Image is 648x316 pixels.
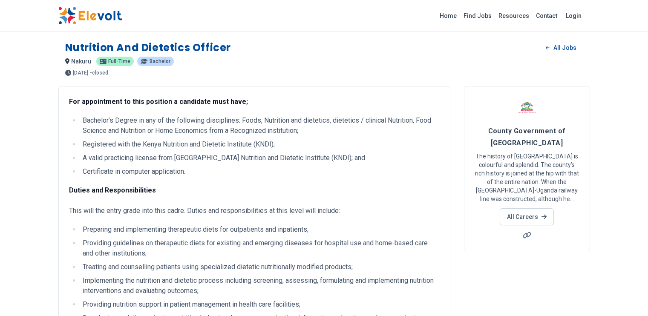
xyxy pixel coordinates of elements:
strong: For appointment to this position a candidate must have; [69,98,248,106]
li: Implementing the nutrition and dietetic process including screening, assessing, formulating and i... [80,276,440,296]
li: Registered with the Kenya Nutrition and Dietetic Institute (KNDI); [80,139,440,149]
span: nakuru [71,58,91,65]
a: Resources [495,9,533,23]
li: Treating and counselling patients using specialized dietetic nutritionally modified products; [80,262,440,272]
li: Bachelor’s Degree in any of the following disciplines: Foods, Nutrition and dietetics, dietetics ... [80,115,440,136]
p: The history of [GEOGRAPHIC_DATA] is colourful and splendid. The county’s rich history is joined a... [475,152,579,203]
p: This will the entry grade into this cadre. Duties and responsibilities at this level will include: [69,185,440,216]
a: All Careers [500,208,554,225]
h1: Nutrition and Dietetics Officer [65,41,231,55]
li: Preparing and implementing therapeutic diets for outpatients and inpatients; [80,224,440,235]
a: Login [561,7,587,24]
img: Elevolt [58,7,122,25]
strong: Duties and Responsibilities [69,186,156,194]
span: Bachelor [150,59,170,64]
li: Certificate in computer application. [80,167,440,177]
p: - closed [90,70,108,75]
a: Contact [533,9,561,23]
li: A valid practicing license from [GEOGRAPHIC_DATA] Nutrition and Dietetic Institute (KNDI); and [80,153,440,163]
a: Find Jobs [460,9,495,23]
li: Providing guidelines on therapeutic diets for existing and emerging diseases for hospital use and... [80,238,440,259]
img: County Government of Nakuru [516,97,538,118]
span: Full-time [108,59,130,64]
a: All Jobs [539,41,583,54]
a: Home [436,9,460,23]
li: Providing nutrition support in patient management in health care facilities; [80,299,440,310]
span: [DATE] [73,70,88,75]
span: County Government of [GEOGRAPHIC_DATA] [488,127,566,147]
